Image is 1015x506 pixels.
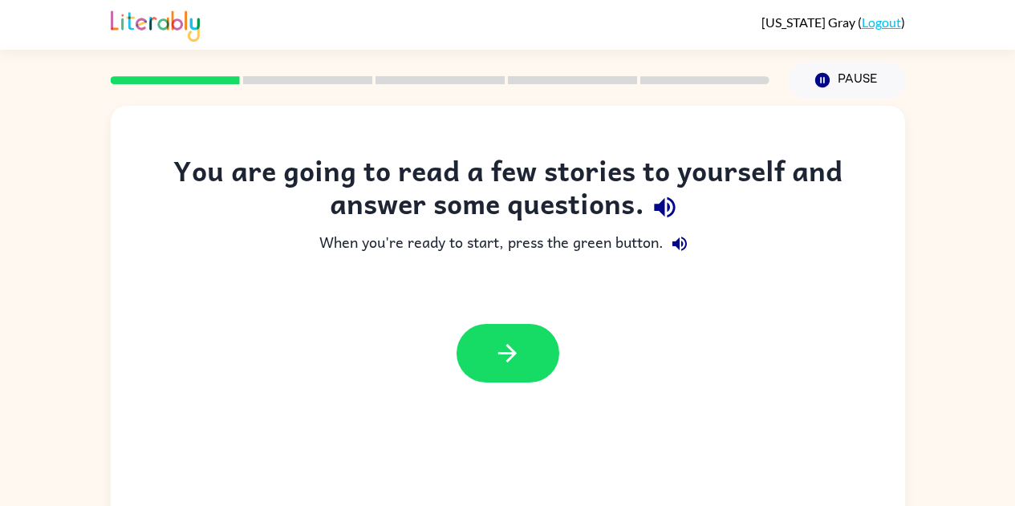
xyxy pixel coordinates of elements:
button: Pause [789,62,905,99]
img: Literably [111,6,200,42]
span: [US_STATE] Gray [761,14,858,30]
a: Logout [862,14,901,30]
div: You are going to read a few stories to yourself and answer some questions. [143,154,873,228]
div: ( ) [761,14,905,30]
div: When you're ready to start, press the green button. [143,228,873,260]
